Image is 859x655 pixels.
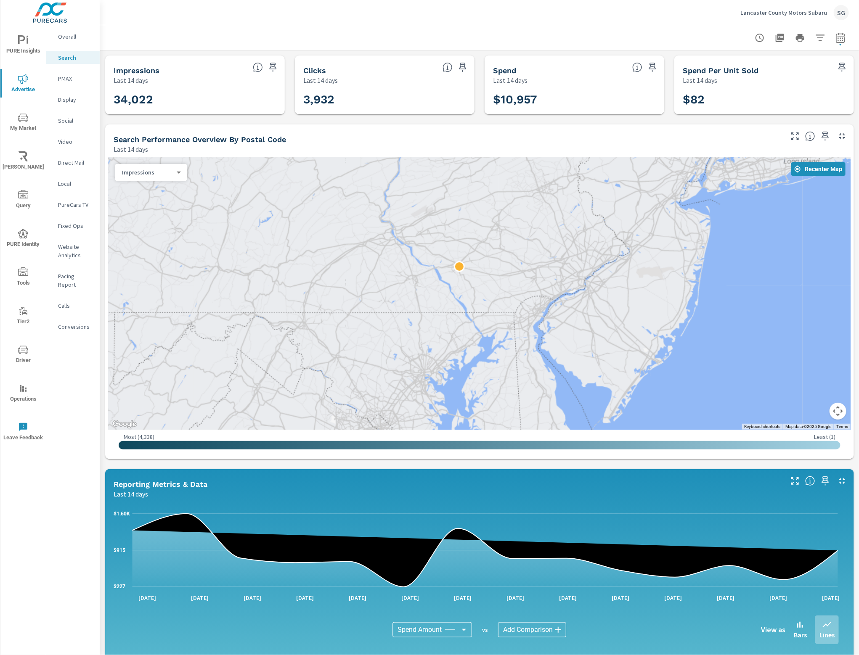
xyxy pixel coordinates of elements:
[290,594,320,602] p: [DATE]
[398,626,442,634] span: Spend Amount
[794,630,807,640] p: Bars
[658,594,688,602] p: [DATE]
[832,29,849,46] button: Select Date Range
[3,422,43,443] span: Leave Feedback
[683,92,846,107] h3: $82
[46,114,100,127] div: Social
[114,75,148,85] p: Last 14 days
[456,61,469,74] span: Save this to your personalized report
[835,129,849,143] button: Minimize Widget
[836,424,848,429] a: Terms (opens in new tab)
[744,424,780,430] button: Keyboard shortcuts
[46,72,100,85] div: PMAX
[238,594,267,602] p: [DATE]
[683,75,717,85] p: Last 14 days
[792,29,809,46] button: Print Report
[58,53,93,62] p: Search
[185,594,215,602] p: [DATE]
[111,419,138,430] img: Google
[3,383,43,404] span: Operations
[114,511,130,517] text: $1.60K
[46,30,100,43] div: Overall
[114,144,148,154] p: Last 14 days
[683,66,758,75] h5: Spend Per Unit Sold
[58,158,93,167] p: Direct Mail
[114,489,148,499] p: Last 14 days
[772,29,788,46] button: "Export Report to PDF"
[3,190,43,211] span: Query
[764,594,793,602] p: [DATE]
[788,129,802,143] button: Make Fullscreen
[114,480,207,489] h5: Reporting Metrics & Data
[124,433,154,441] p: Most ( 4,338 )
[46,299,100,312] div: Calls
[58,272,93,289] p: Pacing Report
[46,177,100,190] div: Local
[493,92,656,107] h3: $10,957
[553,594,583,602] p: [DATE]
[835,61,849,74] span: Save this to your personalized report
[3,113,43,133] span: My Market
[58,222,93,230] p: Fixed Ops
[493,75,528,85] p: Last 14 days
[303,66,326,75] h5: Clicks
[111,419,138,430] a: Open this area in Google Maps (opens a new window)
[443,62,453,72] span: The number of times an ad was clicked by a consumer.
[58,301,93,310] p: Calls
[785,424,831,429] span: Map data ©2025 Google
[501,594,530,602] p: [DATE]
[46,51,100,64] div: Search
[788,474,802,488] button: Make Fullscreen
[606,594,635,602] p: [DATE]
[3,267,43,288] span: Tools
[472,626,498,634] p: vs
[498,622,566,637] div: Add Comparison
[58,180,93,188] p: Local
[303,75,338,85] p: Last 14 days
[253,62,263,72] span: The number of times an ad was shown on your behalf.
[632,62,642,72] span: The amount of money spent on advertising during the period.
[834,5,849,20] div: SG
[3,229,43,249] span: PURE Identity
[114,547,125,553] text: $915
[646,61,659,74] span: Save this to your personalized report
[58,32,93,41] p: Overall
[58,243,93,259] p: Website Analytics
[819,630,835,640] p: Lines
[58,116,93,125] p: Social
[835,474,849,488] button: Minimize Widget
[493,66,516,75] h5: Spend
[805,476,815,486] span: Understand Search data over time and see how metrics compare to each other.
[0,25,46,451] div: nav menu
[46,156,100,169] div: Direct Mail
[392,622,472,637] div: Spend Amount
[761,626,785,634] h6: View as
[503,626,553,634] span: Add Comparison
[795,165,842,173] span: Recenter Map
[830,403,846,420] button: Map camera controls
[46,135,100,148] div: Video
[814,433,835,441] p: Least ( 1 )
[58,322,93,331] p: Conversions
[740,9,827,16] p: Lancaster County Motors Subaru
[114,66,159,75] h5: Impressions
[266,61,280,74] span: Save this to your personalized report
[395,594,425,602] p: [DATE]
[122,169,173,176] p: Impressions
[114,135,286,144] h5: Search Performance Overview By Postal Code
[58,74,93,83] p: PMAX
[46,93,100,106] div: Display
[46,219,100,232] div: Fixed Ops
[3,151,43,172] span: [PERSON_NAME]
[3,35,43,56] span: PURE Insights
[3,74,43,95] span: Advertise
[114,584,125,590] text: $227
[46,320,100,333] div: Conversions
[3,306,43,327] span: Tier2
[58,95,93,104] p: Display
[3,345,43,365] span: Driver
[805,131,815,141] span: Understand Search performance data by postal code. Individual postal codes can be selected and ex...
[58,201,93,209] p: PureCars TV
[791,162,846,176] button: Recenter Map
[46,240,100,261] div: Website Analytics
